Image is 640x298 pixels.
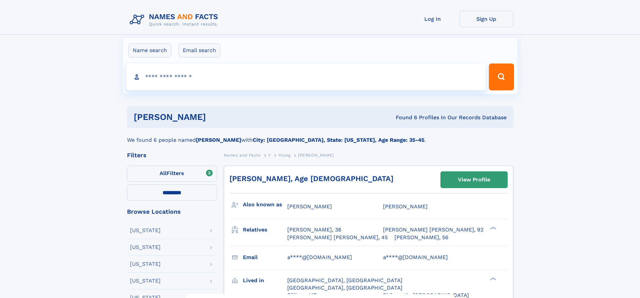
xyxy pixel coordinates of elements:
[160,170,167,176] span: All
[229,174,393,183] a: [PERSON_NAME], Age [DEMOGRAPHIC_DATA]
[287,234,388,241] a: [PERSON_NAME] [PERSON_NAME], 45
[130,261,161,267] div: [US_STATE]
[488,226,497,230] div: ❯
[243,224,287,236] h3: Relatives
[224,151,261,159] a: Names and Facts
[243,199,287,210] h3: Also known as
[268,151,271,159] a: Y
[130,245,161,250] div: [US_STATE]
[278,151,290,159] a: Young
[458,172,490,187] div: View Profile
[287,277,402,284] span: [GEOGRAPHIC_DATA], [GEOGRAPHIC_DATA]
[406,11,460,27] a: Log In
[488,276,497,281] div: ❯
[383,226,483,233] a: [PERSON_NAME] [PERSON_NAME], 92
[287,203,332,210] span: [PERSON_NAME]
[130,278,161,284] div: [US_STATE]
[278,153,290,158] span: Young
[127,209,217,215] div: Browse Locations
[301,114,507,121] div: Found 6 Profiles In Our Records Database
[126,63,486,90] input: search input
[130,228,161,233] div: [US_STATE]
[253,137,424,143] b: City: [GEOGRAPHIC_DATA], State: [US_STATE], Age Range: 35-45
[268,153,271,158] span: Y
[134,113,301,121] h1: [PERSON_NAME]
[460,11,513,27] a: Sign Up
[287,226,341,233] a: [PERSON_NAME], 38
[127,128,513,144] div: We found 6 people named with .
[441,172,507,188] a: View Profile
[394,234,449,241] a: [PERSON_NAME], 56
[287,285,402,291] span: [GEOGRAPHIC_DATA], [GEOGRAPHIC_DATA]
[489,63,514,90] button: Search Button
[128,43,171,57] label: Name search
[243,275,287,286] h3: Lived in
[383,203,428,210] span: [PERSON_NAME]
[127,152,217,158] div: Filters
[196,137,241,143] b: [PERSON_NAME]
[127,11,224,29] img: Logo Names and Facts
[178,43,220,57] label: Email search
[298,153,334,158] span: [PERSON_NAME]
[127,166,217,182] label: Filters
[243,252,287,263] h3: Email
